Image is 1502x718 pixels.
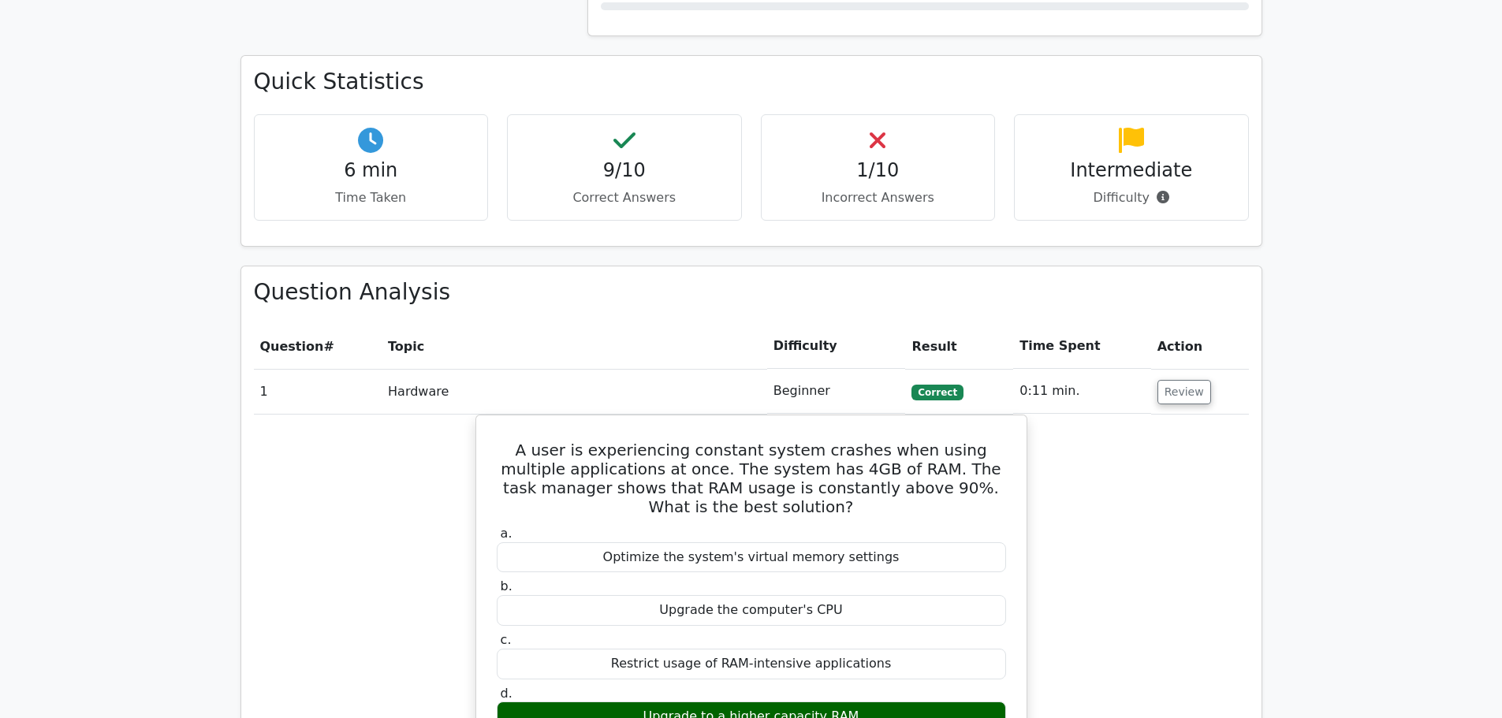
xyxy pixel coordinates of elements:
[767,369,906,414] td: Beginner
[260,339,324,354] span: Question
[520,159,729,182] h4: 9/10
[501,578,512,593] span: b.
[254,369,382,414] td: 1
[382,324,767,369] th: Topic
[1151,324,1249,369] th: Action
[267,188,475,207] p: Time Taken
[254,324,382,369] th: #
[495,441,1008,516] h5: A user is experiencing constant system crashes when using multiple applications at once. The syst...
[1013,369,1150,414] td: 0:11 min.
[382,369,767,414] td: Hardware
[497,542,1006,573] div: Optimize the system's virtual memory settings
[254,279,1249,306] h3: Question Analysis
[1013,324,1150,369] th: Time Spent
[1027,188,1236,207] p: Difficulty
[1027,159,1236,182] h4: Intermediate
[774,188,982,207] p: Incorrect Answers
[254,69,1249,95] h3: Quick Statistics
[905,324,1013,369] th: Result
[767,324,906,369] th: Difficulty
[497,649,1006,679] div: Restrict usage of RAM-intensive applications
[774,159,982,182] h4: 1/10
[267,159,475,182] h4: 6 min
[497,595,1006,626] div: Upgrade the computer's CPU
[520,188,729,207] p: Correct Answers
[1157,380,1211,404] button: Review
[911,385,963,400] span: Correct
[501,686,512,701] span: d.
[501,526,512,541] span: a.
[501,632,512,647] span: c.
